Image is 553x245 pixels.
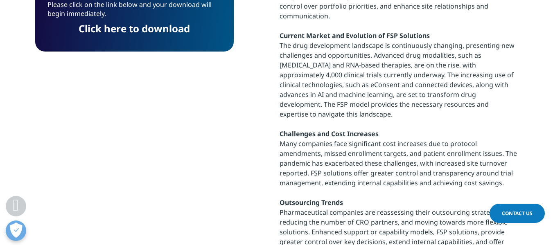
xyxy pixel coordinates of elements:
[280,198,343,207] strong: Outsourcing Trends
[280,31,430,40] strong: Current Market and Evolution of FSP Solutions
[502,210,533,217] span: Contact Us
[490,204,545,223] a: Contact Us
[79,22,190,35] a: Click here to download
[6,220,26,241] button: Open Preferences
[280,129,379,138] strong: Challenges and Cost Increases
